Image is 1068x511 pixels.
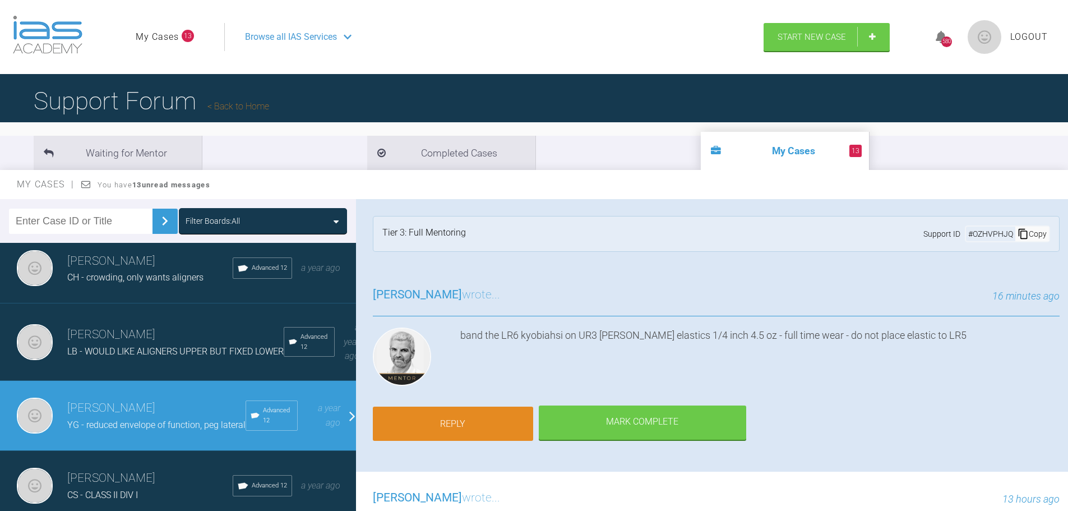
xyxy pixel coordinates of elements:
[17,324,53,360] img: Sarah Gatley
[245,30,337,44] span: Browse all IAS Services
[9,209,152,234] input: Enter Case ID or Title
[67,420,246,430] span: YG - reduced envelope of function, peg lateral
[382,225,466,242] div: Tier 3: Full Mentoring
[367,136,535,170] li: Completed Cases
[263,406,293,426] span: Advanced 12
[778,32,846,42] span: Start New Case
[34,136,202,170] li: Waiting for Mentor
[1010,30,1048,44] a: Logout
[207,101,269,112] a: Back to Home
[373,288,462,301] span: [PERSON_NAME]
[67,252,233,271] h3: [PERSON_NAME]
[966,228,1015,240] div: # OZHVPHJQ
[156,212,174,230] img: chevronRight.28bd32b0.svg
[182,30,194,42] span: 13
[300,332,330,352] span: Advanced 12
[941,36,952,47] div: 580
[373,328,431,386] img: Ross Hobson
[17,250,53,286] img: Sarah Gatley
[992,290,1060,302] span: 16 minutes ago
[98,181,210,189] span: You have
[13,16,82,54] img: logo-light.3e3ef733.png
[301,263,340,273] span: a year ago
[460,328,1060,390] div: band the LR6 kyobiahsi on UR3 [PERSON_NAME] elastics 1/4 inch 4.5 oz - full time wear - do not pl...
[301,480,340,491] span: a year ago
[539,406,746,440] div: Mark Complete
[17,398,53,434] img: Sarah Gatley
[373,286,500,305] h3: wrote...
[764,23,890,51] a: Start New Case
[132,181,210,189] strong: 13 unread messages
[17,179,75,190] span: My Cases
[318,403,340,428] span: a year ago
[1002,493,1060,505] span: 13 hours ago
[923,228,960,240] span: Support ID
[373,489,500,508] h3: wrote...
[701,132,869,170] li: My Cases
[67,399,246,418] h3: [PERSON_NAME]
[373,491,462,504] span: [PERSON_NAME]
[252,481,287,491] span: Advanced 12
[67,346,284,357] span: LB - WOULD LIKE ALIGNERS UPPER BUT FIXED LOWER
[968,20,1001,54] img: profile.png
[373,407,533,441] a: Reply
[1015,227,1049,241] div: Copy
[252,263,287,273] span: Advanced 12
[17,468,53,504] img: Sarah Gatley
[67,469,233,488] h3: [PERSON_NAME]
[34,81,269,121] h1: Support Forum
[67,325,284,344] h3: [PERSON_NAME]
[849,145,862,157] span: 13
[344,322,359,361] span: a year ago
[136,30,179,44] a: My Cases
[186,215,240,227] div: Filter Boards: All
[67,490,138,500] span: CS - CLASS II DIV I
[67,272,204,283] span: CH - crowding, only wants aligners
